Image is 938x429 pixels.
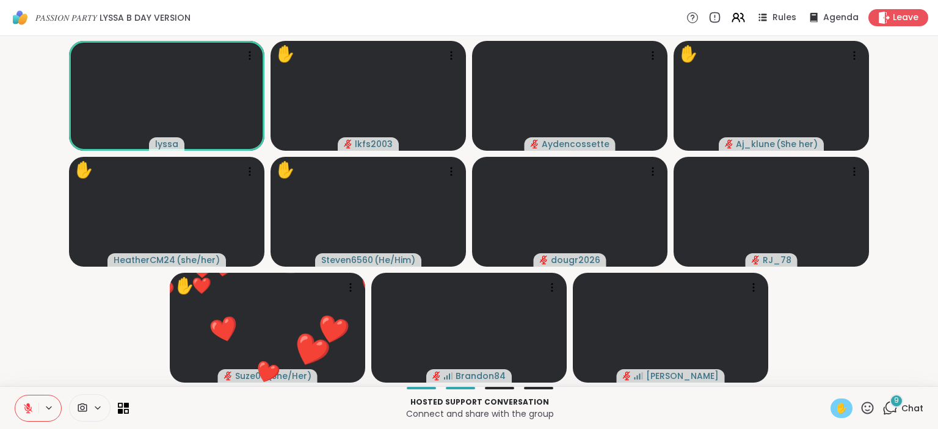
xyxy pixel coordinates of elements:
[275,158,295,182] div: ✋
[242,348,293,398] button: ❤️
[901,402,923,414] span: Chat
[136,397,823,408] p: Hosted support conversation
[893,12,918,24] span: Leave
[355,138,393,150] span: lkfs2003
[623,372,631,380] span: audio-muted
[551,254,600,266] span: dougr2026
[344,140,352,148] span: audio-muted
[35,12,191,24] span: 𝑃𝐴𝑆𝑆𝐼𝑂𝑁 𝑃𝐴𝑅𝑇𝑌 LYSSA B DAY VERSION
[763,254,791,266] span: RJ_78
[195,301,252,358] button: ❤️
[136,408,823,420] p: Connect and share with the group
[773,12,796,24] span: Rules
[176,254,220,266] span: ( she/her )
[10,7,31,28] img: ShareWell Logomark
[456,370,506,382] span: Brandon84
[275,42,295,66] div: ✋
[646,370,719,382] span: [PERSON_NAME]
[542,138,609,150] span: Aydencossette
[267,370,311,382] span: ( She/Her )
[74,158,93,182] div: ✋
[155,138,178,150] span: lyssa
[736,138,775,150] span: Aj_klune
[301,298,364,361] button: ❤️
[531,140,539,148] span: audio-muted
[235,370,266,382] span: Suze03
[224,372,233,380] span: audio-muted
[432,372,441,380] span: audio-muted
[540,256,548,264] span: audio-muted
[823,12,859,24] span: Agenda
[894,395,899,406] span: 9
[114,254,175,266] span: HeatherCM24
[776,138,818,150] span: ( She her )
[835,401,848,416] span: ✋
[678,42,698,66] div: ✋
[321,254,373,266] span: Steven6560
[752,256,760,264] span: audio-muted
[725,140,733,148] span: audio-muted
[374,254,415,266] span: ( He/Him )
[273,313,349,389] button: ❤️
